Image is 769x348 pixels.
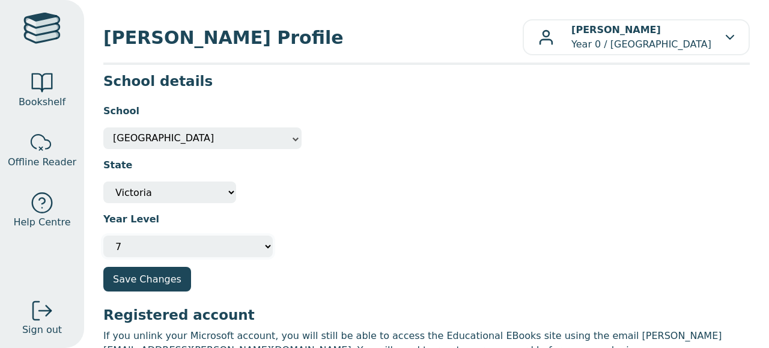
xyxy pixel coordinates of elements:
[13,215,70,230] span: Help Centre
[8,155,76,169] span: Offline Reader
[523,19,750,55] button: [PERSON_NAME]Year 0 / [GEOGRAPHIC_DATA]
[103,104,139,118] label: School
[571,23,711,52] p: Year 0 / [GEOGRAPHIC_DATA]
[103,212,159,227] label: Year Level
[571,24,661,35] b: [PERSON_NAME]
[103,306,750,324] h3: Registered account
[103,24,523,51] span: [PERSON_NAME] Profile
[113,127,292,149] span: Rowville Secondary College
[103,158,132,172] label: State
[22,323,62,337] span: Sign out
[103,72,750,90] h3: School details
[103,267,191,292] button: Save Changes
[19,95,65,109] span: Bookshelf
